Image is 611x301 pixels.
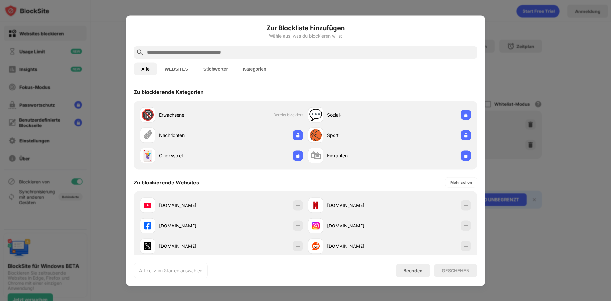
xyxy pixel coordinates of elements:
button: Alle [134,62,157,75]
div: Zu blockierende Websites [134,179,199,185]
div: 🃏 [141,149,154,162]
div: 🗞 [142,129,153,142]
img: favicons [144,242,151,250]
div: [DOMAIN_NAME] [159,243,221,249]
div: [DOMAIN_NAME] [327,222,390,229]
h6: Zur Blockliste hinzufügen [134,23,477,32]
div: Artikel zum Starten auswählen [139,267,202,274]
img: search.svg [136,48,144,56]
button: Kategorien [235,62,274,75]
div: [DOMAIN_NAME] [159,222,221,229]
div: Mehr sehen [450,179,472,185]
img: favicons [312,201,320,209]
img: favicons [144,201,151,209]
img: favicons [144,222,151,229]
div: Erwachsene [159,111,221,118]
img: favicons [312,222,320,229]
div: Nachrichten [159,132,221,139]
div: 🔞 [141,108,154,121]
div: [DOMAIN_NAME] [159,202,221,209]
div: 🏀 [309,129,322,142]
div: Beenden [404,268,423,273]
span: Bereits blockiert [273,112,303,117]
div: 💬 [309,108,322,121]
div: [DOMAIN_NAME] [327,243,390,249]
div: Einkaufen [327,152,390,159]
div: GESCHEHEN [442,268,470,273]
div: 🛍 [310,149,321,162]
div: [DOMAIN_NAME] [327,202,390,209]
button: Stichwörter [196,62,235,75]
div: Wähle aus, was du blockieren willst [134,33,477,38]
div: Zu blockierende Kategorien [134,89,204,95]
img: favicons [312,242,320,250]
div: Sport [327,132,390,139]
div: Sozial- [327,111,390,118]
div: Glücksspiel [159,152,221,159]
button: WEBSITES [157,62,196,75]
